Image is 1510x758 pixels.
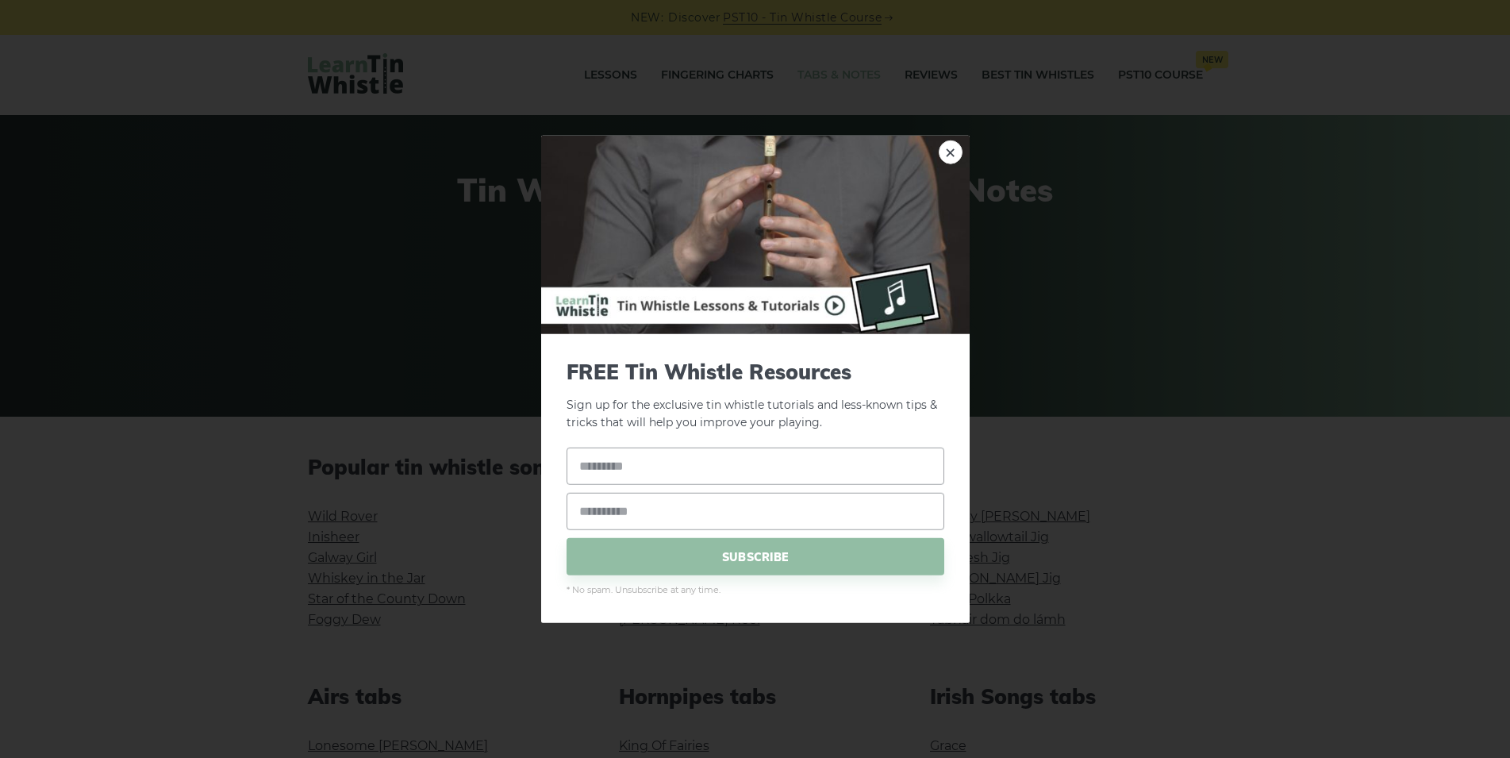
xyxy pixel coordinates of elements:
span: * No spam. Unsubscribe at any time. [567,583,944,598]
img: Tin Whistle Buying Guide Preview [541,135,970,333]
a: × [939,140,962,164]
p: Sign up for the exclusive tin whistle tutorials and less-known tips & tricks that will help you i... [567,359,944,432]
span: SUBSCRIBE [567,538,944,575]
span: FREE Tin Whistle Resources [567,359,944,383]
